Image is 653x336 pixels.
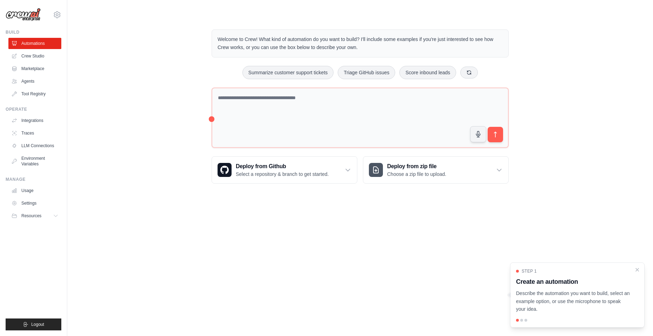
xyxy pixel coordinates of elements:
p: Welcome to Crew! What kind of automation do you want to build? I'll include some examples if you'... [218,35,503,52]
a: Traces [8,128,61,139]
button: Score inbound leads [399,66,456,79]
img: Logo [6,8,41,21]
a: Integrations [8,115,61,126]
h3: Deploy from zip file [387,162,446,171]
h3: Deploy from Github [236,162,329,171]
span: Resources [21,213,41,219]
button: Summarize customer support tickets [242,66,334,79]
a: Settings [8,198,61,209]
div: Operate [6,107,61,112]
a: Agents [8,76,61,87]
p: Describe the automation you want to build, select an example option, or use the microphone to spe... [516,289,630,313]
a: Environment Variables [8,153,61,170]
h3: Create an automation [516,277,630,287]
div: Build [6,29,61,35]
button: Resources [8,210,61,221]
a: Automations [8,38,61,49]
a: Tool Registry [8,88,61,100]
a: Usage [8,185,61,196]
a: LLM Connections [8,140,61,151]
button: Logout [6,318,61,330]
a: Crew Studio [8,50,61,62]
div: Manage [6,177,61,182]
p: Choose a zip file to upload. [387,171,446,178]
span: Step 1 [522,268,537,274]
button: Triage GitHub issues [338,66,395,79]
span: Logout [31,322,44,327]
p: Select a repository & branch to get started. [236,171,329,178]
a: Marketplace [8,63,61,74]
button: Close walkthrough [634,267,640,273]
